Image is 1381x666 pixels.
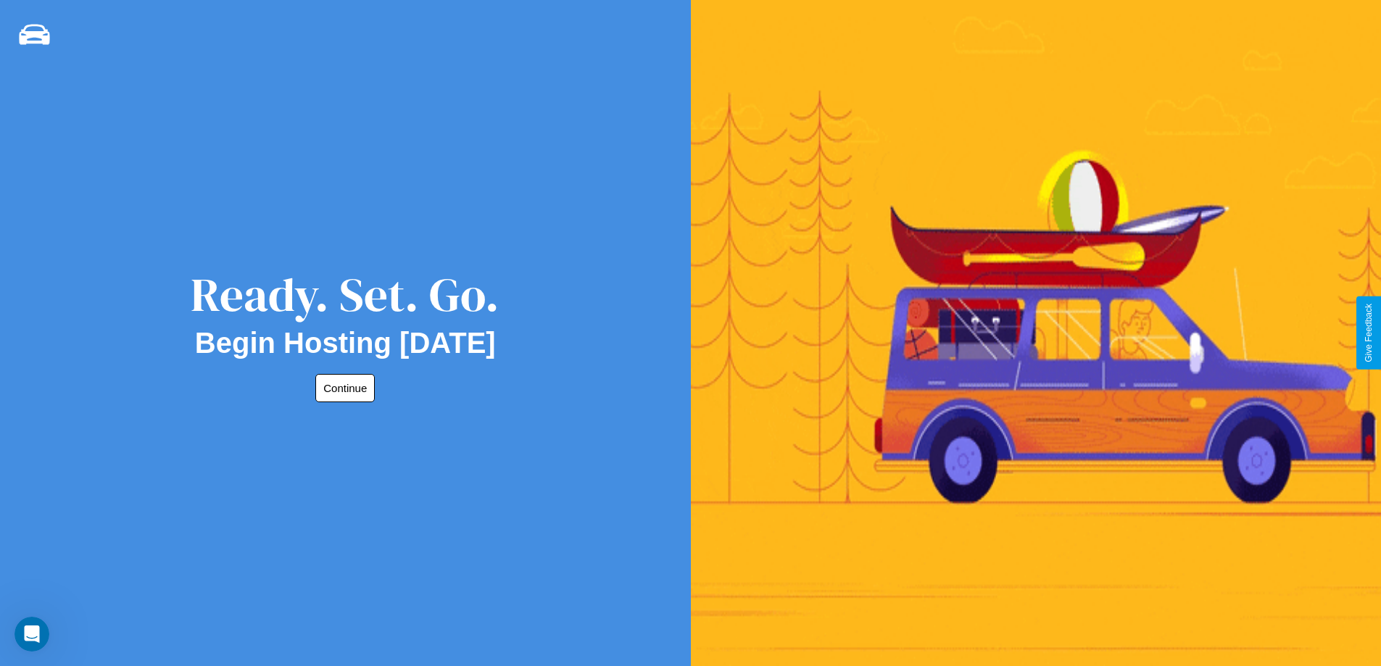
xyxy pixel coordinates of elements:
h2: Begin Hosting [DATE] [195,327,496,359]
iframe: Intercom live chat [14,617,49,652]
button: Continue [315,374,375,402]
div: Give Feedback [1364,304,1374,362]
div: Ready. Set. Go. [191,262,499,327]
